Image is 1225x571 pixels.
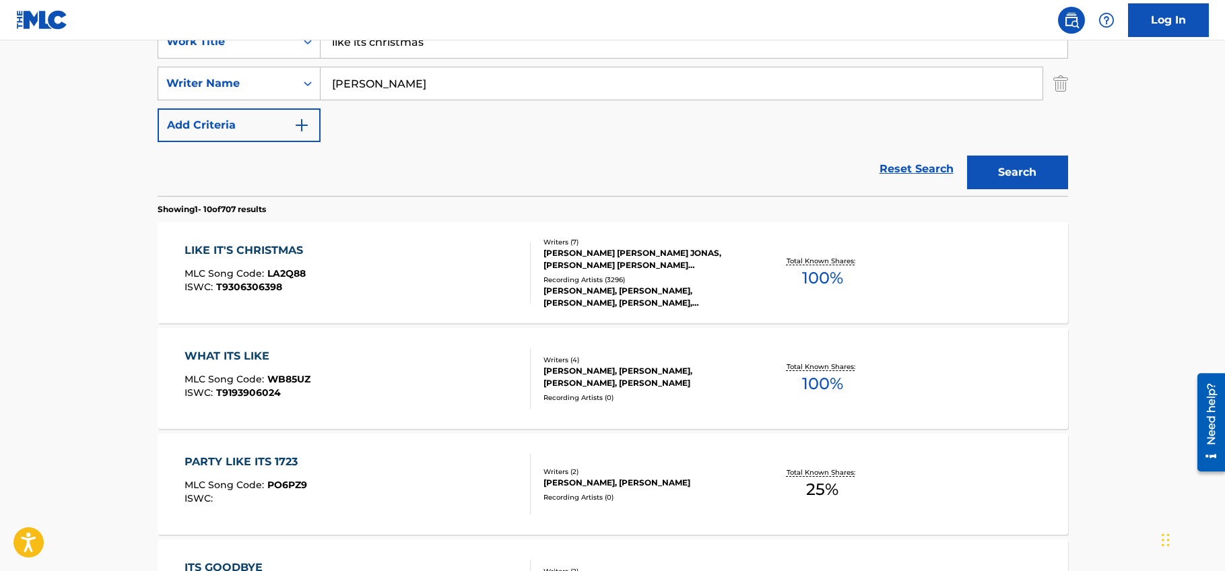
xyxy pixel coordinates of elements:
div: Recording Artists ( 0 ) [543,393,747,403]
div: Drag [1162,520,1170,560]
div: [PERSON_NAME], [PERSON_NAME], [PERSON_NAME], [PERSON_NAME] [543,365,747,389]
p: Total Known Shares: [787,467,859,477]
div: Writers ( 2 ) [543,467,747,477]
iframe: Resource Center [1187,367,1225,479]
div: WHAT ITS LIKE [185,348,310,364]
div: LIKE IT'S CHRISTMAS [185,242,310,259]
span: T9306306398 [216,281,282,293]
img: 9d2ae6d4665cec9f34b9.svg [294,117,310,133]
a: WHAT ITS LIKEMLC Song Code:WB85UZISWC:T9193906024Writers (4)[PERSON_NAME], [PERSON_NAME], [PERSON... [158,328,1068,429]
div: Work Title [166,34,288,50]
span: PO6PZ9 [267,479,307,491]
a: Reset Search [873,154,960,184]
div: Help [1093,7,1120,34]
form: Search Form [158,25,1068,196]
button: Search [967,156,1068,189]
span: MLC Song Code : [185,267,267,279]
a: Log In [1128,3,1209,37]
span: MLC Song Code : [185,373,267,385]
div: [PERSON_NAME] [PERSON_NAME] JONAS, [PERSON_NAME] [PERSON_NAME] [PERSON_NAME], [PERSON_NAME], [PER... [543,247,747,271]
img: help [1098,12,1115,28]
a: LIKE IT'S CHRISTMASMLC Song Code:LA2Q88ISWC:T9306306398Writers (7)[PERSON_NAME] [PERSON_NAME] JON... [158,222,1068,323]
div: PARTY LIKE ITS 1723 [185,454,307,470]
p: Total Known Shares: [787,256,859,266]
span: 100 % [802,372,843,396]
div: [PERSON_NAME], [PERSON_NAME], [PERSON_NAME], [PERSON_NAME], [PERSON_NAME], [PERSON_NAME], [PERSON... [543,285,747,309]
div: Recording Artists ( 3296 ) [543,275,747,285]
a: Public Search [1058,7,1085,34]
img: Delete Criterion [1053,67,1068,100]
span: MLC Song Code : [185,479,267,491]
img: search [1063,12,1080,28]
a: PARTY LIKE ITS 1723MLC Song Code:PO6PZ9ISWC:Writers (2)[PERSON_NAME], [PERSON_NAME]Recording Arti... [158,434,1068,535]
span: 100 % [802,266,843,290]
div: [PERSON_NAME], [PERSON_NAME] [543,477,747,489]
img: MLC Logo [16,10,68,30]
span: 25 % [806,477,838,502]
span: T9193906024 [216,387,281,399]
div: Writers ( 4 ) [543,355,747,365]
p: Total Known Shares: [787,362,859,372]
div: Recording Artists ( 0 ) [543,492,747,502]
span: ISWC : [185,281,216,293]
span: LA2Q88 [267,267,306,279]
span: ISWC : [185,387,216,399]
p: Showing 1 - 10 of 707 results [158,203,266,215]
span: ISWC : [185,492,216,504]
div: Writers ( 7 ) [543,237,747,247]
span: WB85UZ [267,373,310,385]
iframe: Chat Widget [1158,506,1225,571]
div: Writer Name [166,75,288,92]
button: Add Criteria [158,108,321,142]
